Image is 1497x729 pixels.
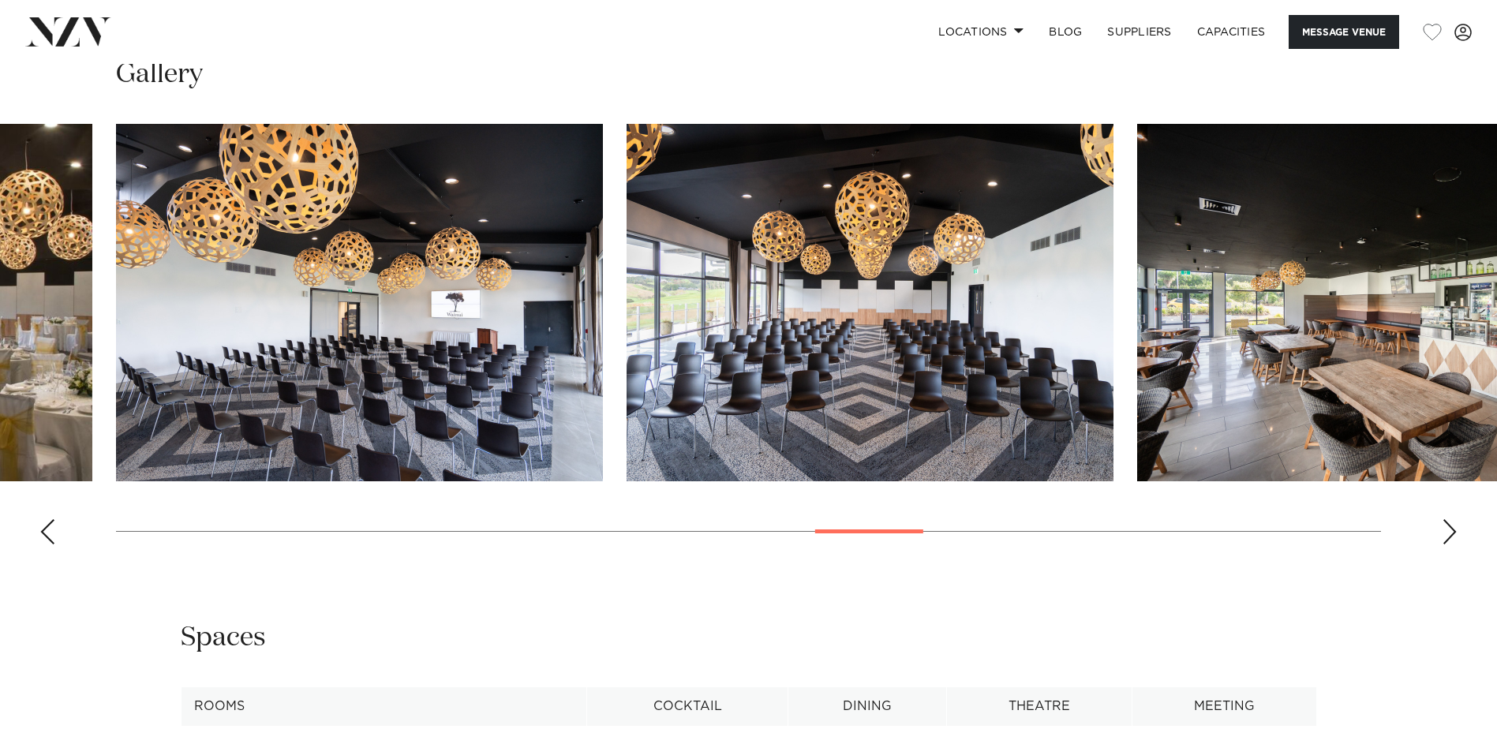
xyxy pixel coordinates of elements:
[627,124,1113,481] swiper-slide: 18 / 29
[1185,15,1278,49] a: Capacities
[788,687,946,726] th: Dining
[1132,687,1316,726] th: Meeting
[181,620,266,656] h2: Spaces
[947,687,1132,726] th: Theatre
[181,687,587,726] th: Rooms
[1289,15,1399,49] button: Message Venue
[926,15,1036,49] a: Locations
[25,17,111,46] img: nzv-logo.png
[587,687,788,726] th: Cocktail
[1095,15,1184,49] a: SUPPLIERS
[1036,15,1095,49] a: BLOG
[116,57,203,92] h2: Gallery
[116,124,603,481] swiper-slide: 17 / 29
